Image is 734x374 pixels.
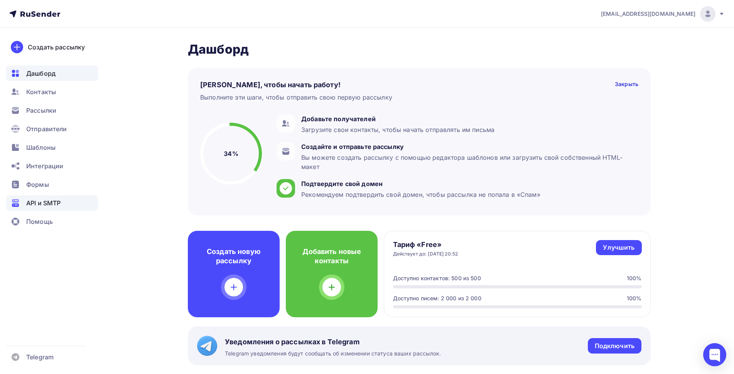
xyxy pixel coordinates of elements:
[6,103,98,118] a: Рассылки
[225,337,441,347] span: Уведомления о рассылках в Telegram
[26,124,67,134] span: Отправители
[615,80,638,90] div: Закрыть
[26,198,61,208] span: API и SMTP
[200,93,392,102] div: Выполните эти шаги, чтобы отправить свою первую рассылку
[224,149,238,158] h5: 34%
[200,247,267,266] h4: Создать новую рассылку
[26,161,63,171] span: Интеграции
[627,274,642,282] div: 100%
[26,87,56,96] span: Контакты
[601,10,695,18] span: [EMAIL_ADDRESS][DOMAIN_NAME]
[393,294,481,302] div: Доступно писем: 2 000 из 2 000
[393,251,458,257] div: Действует до: [DATE] 20:52
[28,42,85,52] div: Создать рассылку
[595,342,634,350] div: Подключить
[301,179,540,188] div: Подтвердите свой домен
[6,121,98,137] a: Отправители
[301,153,634,171] div: Вы можете создать рассылку с помощью редактора шаблонов или загрузить свой собственный HTML-макет
[393,240,458,249] h4: Тариф «Free»
[6,84,98,100] a: Контакты
[301,125,494,134] div: Загрузите свои контакты, чтобы начать отправлять им письма
[26,180,49,189] span: Формы
[298,247,365,266] h4: Добавить новые контакты
[6,140,98,155] a: Шаблоны
[603,243,634,252] div: Улучшить
[200,80,341,90] h4: [PERSON_NAME], чтобы начать работу!
[393,274,481,282] div: Доступно контактов: 500 из 500
[188,42,651,57] h2: Дашборд
[225,350,441,357] span: Telegram уведомления будут сообщать об изменении статуса ваших рассылок.
[627,294,642,302] div: 100%
[26,106,56,115] span: Рассылки
[301,114,494,124] div: Добавьте получателей
[6,66,98,81] a: Дашборд
[26,69,56,78] span: Дашборд
[6,177,98,192] a: Формы
[601,6,725,22] a: [EMAIL_ADDRESS][DOMAIN_NAME]
[26,143,56,152] span: Шаблоны
[301,142,634,151] div: Создайте и отправьте рассылку
[301,190,540,199] div: Рекомендуем подтвердить свой домен, чтобы рассылка не попала в «Спам»
[26,217,53,226] span: Помощь
[26,352,54,362] span: Telegram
